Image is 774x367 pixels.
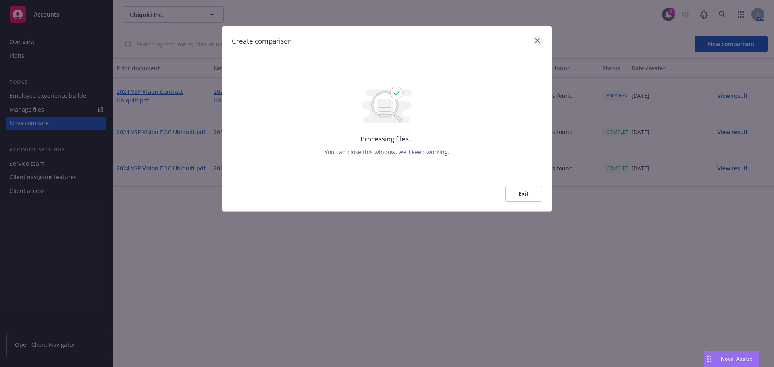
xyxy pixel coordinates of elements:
[533,36,542,46] a: close
[360,134,414,144] p: Processing files...
[232,36,292,46] h1: Create comparison
[325,148,449,156] p: You can close this window, we’ll keep working.
[505,186,542,202] button: Exit
[704,351,714,367] div: Drag to move
[704,351,759,367] button: Nova Assist
[721,355,753,362] span: Nova Assist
